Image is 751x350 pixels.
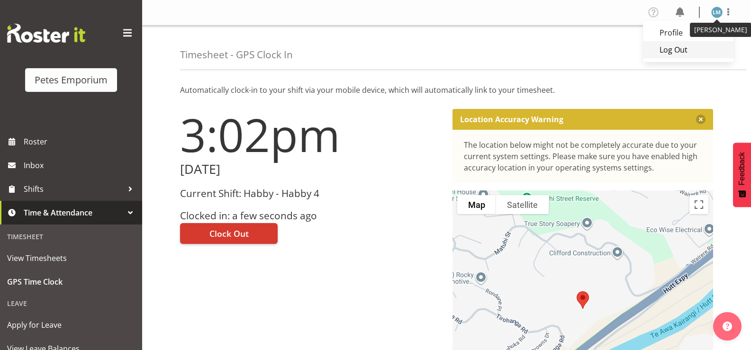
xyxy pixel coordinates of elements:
[180,223,278,244] button: Clock Out
[689,195,708,214] button: Toggle fullscreen view
[7,251,135,265] span: View Timesheets
[460,115,563,124] p: Location Accuracy Warning
[643,24,734,41] a: Profile
[180,109,441,160] h1: 3:02pm
[24,158,137,172] span: Inbox
[2,270,140,294] a: GPS Time Clock
[180,49,293,60] h4: Timesheet - GPS Clock In
[696,115,706,124] button: Close message
[7,275,135,289] span: GPS Time Clock
[711,7,723,18] img: lianne-morete5410.jpg
[7,318,135,332] span: Apply for Leave
[2,246,140,270] a: View Timesheets
[24,182,123,196] span: Shifts
[209,227,249,240] span: Clock Out
[738,152,746,185] span: Feedback
[180,162,441,177] h2: [DATE]
[180,188,441,199] h3: Current Shift: Habby - Habby 4
[457,195,496,214] button: Show street map
[723,322,732,331] img: help-xxl-2.png
[2,294,140,313] div: Leave
[7,24,85,43] img: Rosterit website logo
[35,73,108,87] div: Petes Emporium
[496,195,549,214] button: Show satellite imagery
[733,143,751,207] button: Feedback - Show survey
[643,41,734,58] a: Log Out
[24,135,137,149] span: Roster
[2,227,140,246] div: Timesheet
[180,84,713,96] p: Automatically clock-in to your shift via your mobile device, which will automatically link to you...
[464,139,702,173] div: The location below might not be completely accurate due to your current system settings. Please m...
[2,313,140,337] a: Apply for Leave
[180,210,441,221] h3: Clocked in: a few seconds ago
[24,206,123,220] span: Time & Attendance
